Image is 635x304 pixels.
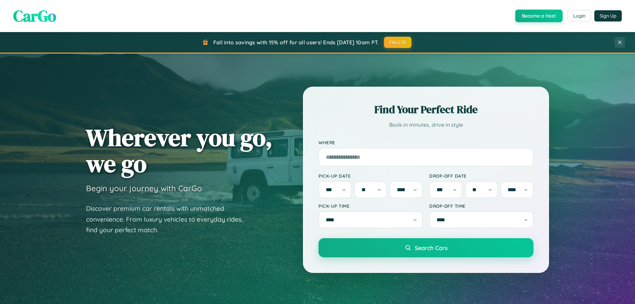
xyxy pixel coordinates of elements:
p: Book in minutes, drive in style [318,120,533,130]
label: Drop-off Date [429,173,533,179]
label: Drop-off Time [429,203,533,209]
label: Where [318,140,533,145]
h1: Wherever you go, we go [86,124,273,177]
button: FALL15 [384,37,412,48]
span: Fall into savings with 15% off for all users! Ends [DATE] 10am PT. [213,39,379,46]
button: Sign Up [594,10,622,22]
p: Discover premium car rentals with unmatched convenience. From luxury vehicles to everyday rides, ... [86,203,251,236]
button: Become a Host [515,10,563,22]
button: Login [568,10,591,22]
h3: Begin your journey with CarGo [86,183,202,193]
button: Search Cars [318,238,533,257]
label: Pick-up Time [318,203,423,209]
span: CarGo [13,5,56,27]
span: Search Cars [415,244,447,251]
label: Pick-up Date [318,173,423,179]
h2: Find Your Perfect Ride [318,102,533,117]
